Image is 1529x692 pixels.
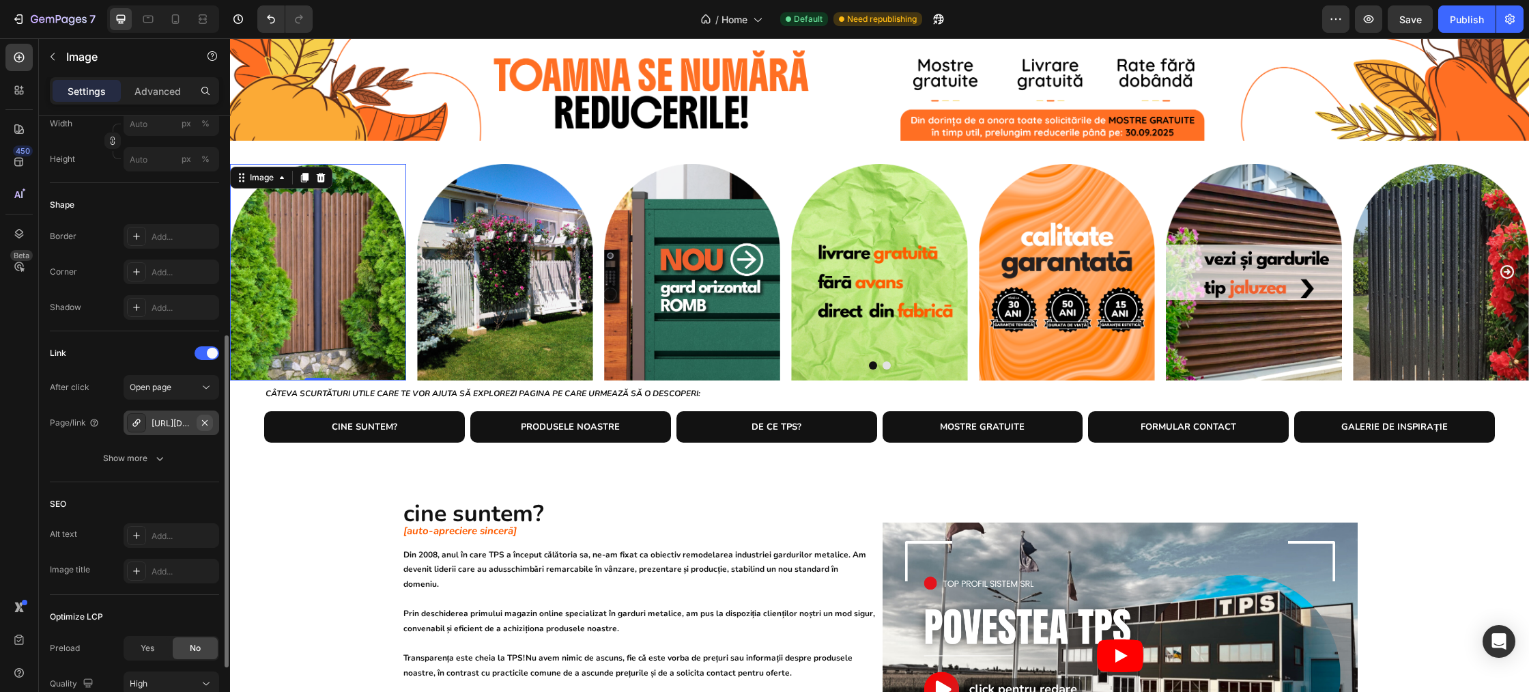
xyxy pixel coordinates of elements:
button: Open page [124,375,219,400]
button: Publish [1438,5,1496,33]
span: DE CE TPS? [521,383,571,395]
span: GALERIE DE INSPIRAȚIE [1111,383,1218,395]
span: Save [1399,14,1422,25]
div: Shape [50,199,74,211]
a: CINE SUNTEM? [34,373,235,404]
a: FORMULAR CONTACT [858,373,1059,404]
p: 7 [89,11,96,27]
div: Add... [152,231,216,243]
p: Advanced [134,84,181,98]
button: Dot [653,323,661,331]
span: FORMULAR CONTACT [911,383,1006,395]
div: SEO [50,498,66,510]
div: px [182,153,191,165]
div: Preload [50,642,80,654]
div: % [201,117,210,130]
strong: Transparența este cheia la TPS! [173,614,296,625]
strong: schimbări remarcabile în vânzare, prezentare și producție [277,525,498,536]
strong: cine suntem? [173,460,314,491]
a: GALERIE DE INSPIRAȚIE [1064,373,1265,404]
button: px [197,151,214,167]
div: Link [50,347,66,359]
div: px [182,117,191,130]
div: After click [50,381,89,393]
div: Add... [152,566,216,578]
div: Add... [152,530,216,542]
span: CINE SUNTEM? [102,383,167,395]
p: Din 2008, anul în care TPS a început călătoria sa, ne-am fixat ca obiectiv remodelarea industriei... [173,510,646,554]
img: gempages_467993730691892103-fe802366-7f28-4276-aa7c-9092732af02f.png [374,126,550,342]
img: gempages_467993730691892103-d3842c11-f60d-46dc-b98f-0ddd97b8a24a.png [1123,126,1299,342]
span: Default [794,13,823,25]
label: Height [50,153,75,165]
div: [URL][DOMAIN_NAME] [152,417,191,430]
button: Show more [50,446,219,471]
span: / [715,12,719,27]
button: % [178,115,195,132]
p: Nu avem nimic de ascuns, fie că este vorba de prețuri sau informații despre produsele noastre, în... [173,613,646,642]
div: Page/link [50,417,100,429]
button: 7 [5,5,102,33]
div: 450 [13,146,33,156]
button: Play [867,601,913,634]
button: px [197,115,214,132]
span: High [130,678,147,689]
div: Shadow [50,301,81,314]
div: Optimize LCP [50,611,103,623]
div: Border [50,230,76,243]
span: Home [721,12,747,27]
span: Need republishing [847,13,917,25]
span: Yes [141,642,154,654]
span: Open page [130,382,171,392]
label: Width [50,117,72,130]
span: MOSTRE GRATUITE [710,383,795,395]
div: Undo/Redo [257,5,313,33]
button: Carousel Next Arrow [1266,223,1288,245]
img: gempages_467993730691892103-5669fc8f-3744-4399-a73e-30e7ab55d609.png [749,126,925,342]
a: DE CE TPS? [446,373,647,404]
div: Corner [50,266,77,278]
strong: [auto-apreciere sincerā] [173,486,287,499]
div: Show more [103,452,167,465]
p: Prin deschiderea primului magazin online specializat în garduri metalice, am pus la dispoziția cl... [173,568,646,598]
span: No [190,642,201,654]
input: px% [124,147,219,171]
i: CÂTEVA SCURTĂTURI UTILE CARE TE VOR AJUTA SĂ EXPLOREZI PAGINA PE CARE URMEAZĂ SĂ O DESCOPERI: [35,350,470,361]
div: Beta [10,250,33,261]
span: PRODUSELE NOASTRE [291,383,390,395]
button: % [178,151,195,167]
div: Alt text [50,528,77,540]
iframe: Design area [230,38,1529,692]
button: Save [1388,5,1433,33]
a: MOSTRE GRATUITE [653,373,853,404]
input: px% [124,111,219,136]
div: Image title [50,564,90,576]
button: Dot [639,323,647,331]
img: gempages_467993730691892103-7c6f0c34-7755-4a11-9f99-6b60e262559d.png [936,126,1112,342]
div: Add... [152,266,216,279]
div: Add... [152,302,216,314]
img: gempages_467993730691892103-27bade7c-0c65-4e4f-b81a-f1b0887955e3.png [561,126,737,342]
div: % [201,153,210,165]
div: Publish [1450,12,1484,27]
div: Open Intercom Messenger [1483,625,1515,658]
p: Image [66,49,182,65]
p: Settings [68,84,106,98]
a: PRODUSELE NOASTRE [240,373,441,404]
